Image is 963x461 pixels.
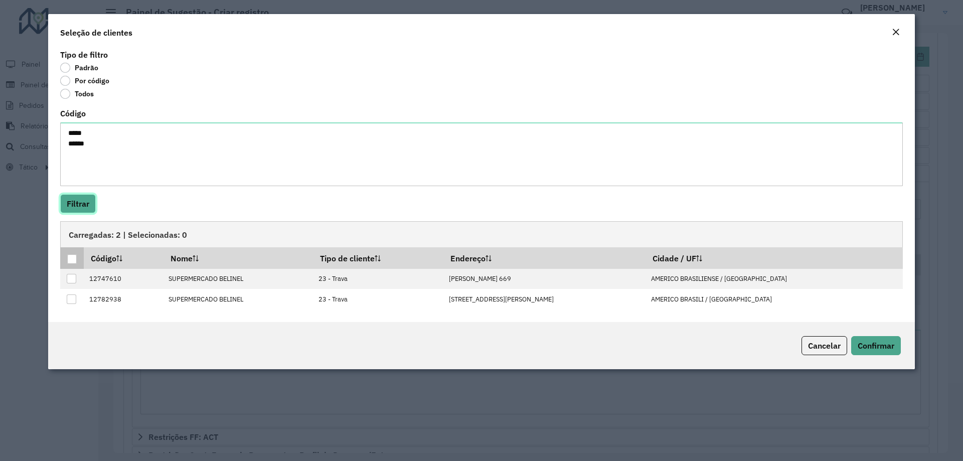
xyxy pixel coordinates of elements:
span: Cancelar [808,341,841,351]
td: [STREET_ADDRESS][PERSON_NAME] [443,289,646,310]
td: 23 - Trava [313,289,443,310]
td: AMERICO BRASILI / [GEOGRAPHIC_DATA] [646,289,902,310]
th: Código [84,247,164,268]
label: Por código [60,76,109,86]
th: Nome [164,247,313,268]
h4: Seleção de clientes [60,27,132,39]
label: Todos [60,89,94,99]
td: [PERSON_NAME] 669 [443,269,646,289]
td: 12747610 [84,269,164,289]
label: Tipo de filtro [60,49,108,61]
button: Close [889,26,903,39]
th: Tipo de cliente [313,247,443,268]
button: Filtrar [60,194,96,213]
span: Confirmar [858,341,894,351]
th: Endereço [443,247,646,268]
td: 23 - Trava [313,269,443,289]
label: Padrão [60,63,98,73]
td: AMERICO BRASILIENSE / [GEOGRAPHIC_DATA] [646,269,902,289]
td: SUPERMERCADO BELINEL [164,269,313,289]
label: Código [60,107,86,119]
em: Fechar [892,28,900,36]
button: Confirmar [851,336,901,355]
td: SUPERMERCADO BELINEL [164,289,313,310]
div: Carregadas: 2 | Selecionadas: 0 [60,221,903,247]
button: Cancelar [801,336,847,355]
td: 12782938 [84,289,164,310]
th: Cidade / UF [646,247,902,268]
